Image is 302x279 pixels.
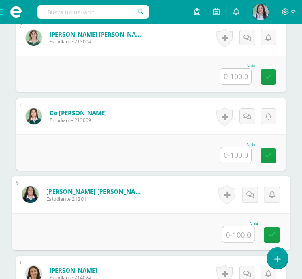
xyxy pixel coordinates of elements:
[49,109,107,117] a: de [PERSON_NAME]
[49,30,146,38] a: [PERSON_NAME] [PERSON_NAME]
[22,186,39,203] img: 8670e599328e1b651da57b5535759df0.png
[222,222,258,226] div: Nota
[49,266,97,274] a: [PERSON_NAME]
[46,195,145,202] span: Estudiante 213011
[37,5,149,19] input: Busca un usuario...
[26,108,42,124] img: fb2f8d492602f7e9b19479acfb25a763.png
[49,117,107,124] span: Estudiante 213009
[46,187,145,196] a: [PERSON_NAME] [PERSON_NAME]
[220,69,251,84] input: 0-100.0
[220,64,255,68] div: Nota
[26,30,42,46] img: 05e2717679359c3267a54ebd06b84e64.png
[253,4,269,20] img: 70028dea0df31996d01eb23a36a0ac17.png
[222,226,254,242] input: 0-100.0
[220,147,251,163] input: 0-100.0
[49,38,146,45] span: Estudiante 213004
[220,143,255,147] div: Nota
